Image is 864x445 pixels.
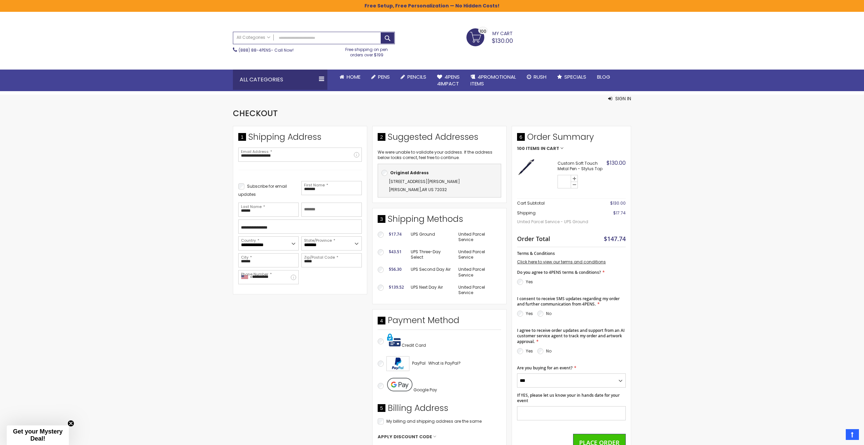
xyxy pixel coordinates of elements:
[521,70,552,84] a: Rush
[233,70,327,90] div: All Categories
[378,213,501,228] div: Shipping Methods
[552,70,592,84] a: Specials
[546,311,551,316] label: No
[480,28,486,34] span: 100
[389,266,402,272] span: $56.30
[517,365,572,371] span: Are you buying for an event?
[389,284,404,290] span: $139.52
[455,281,501,299] td: United Parcel Service
[239,47,271,53] a: (888) 88-4PENS
[239,270,254,284] div: United States: +1
[564,73,586,80] span: Specials
[347,73,360,80] span: Home
[455,263,501,281] td: United Parcel Service
[435,187,447,192] span: 72032
[390,170,429,176] b: Original Address
[610,200,626,206] span: $130.00
[387,378,412,391] img: Pay with Google Pay
[389,179,460,184] span: [STREET_ADDRESS][PERSON_NAME]
[517,269,601,275] span: Do you agree to 4PENS terms & conditions?
[597,73,610,80] span: Blog
[592,70,616,84] a: Blog
[378,434,432,440] span: Apply Discount Code
[386,418,482,424] span: My billing and shipping address are the same
[534,73,546,80] span: Rush
[558,161,605,172] strong: Custom Soft Touch Metal Pen - Stylus Top
[608,95,631,102] button: Sign In
[517,251,555,256] span: Terms & Conditions
[239,47,294,53] span: - Call Now!
[389,249,402,255] span: $43.51
[517,259,606,265] a: Click here to view our terms and conditions
[546,348,551,354] label: No
[517,328,625,344] span: I agree to receive order updates and support from an AI customer service agent to track my order ...
[387,333,401,347] img: Pay with credit card
[517,296,620,307] span: I consent to receive SMS updates regarding my order and further communication from 4PENS.
[378,150,501,160] p: We were unable to validate your address. If the address below looks correct, feel free to continue.
[526,146,559,151] span: Items in Cart
[378,131,501,146] div: Suggested Addresses
[407,73,426,80] span: Pencils
[526,348,533,354] label: Yes
[67,420,74,427] button: Close teaser
[517,210,536,216] span: Shipping
[238,131,362,146] div: Shipping Address
[455,228,501,246] td: United Parcel Service
[526,279,533,285] label: Yes
[492,36,513,45] span: $130.00
[389,231,402,237] span: $17.74
[233,108,278,119] span: Checkout
[432,70,465,91] a: 4Pens4impact
[517,392,620,403] span: If YES, please let us know your in hands date for your event
[517,234,550,243] strong: Order Total
[237,35,270,40] span: All Categories
[339,44,395,58] div: Free shipping on pen orders over $199
[422,187,427,192] span: AR
[389,187,421,192] span: [PERSON_NAME]
[413,387,437,393] span: Google Pay
[428,360,461,366] span: What is PayPal?
[606,159,626,167] span: $130.00
[615,95,631,102] span: Sign In
[455,246,501,263] td: United Parcel Service
[395,70,432,84] a: Pencils
[238,183,287,197] span: Subscribe for email updates
[386,356,409,371] img: Acceptance Mark
[613,210,626,216] span: $17.74
[517,216,592,228] span: United Parcel Service - UPS Ground
[517,146,525,151] span: 100
[465,70,521,91] a: 4PROMOTIONALITEMS
[517,158,536,176] img: Custom Soft Touch Stylus Pen-Blue
[412,360,426,366] span: PayPal
[378,402,501,417] div: Billing Address
[466,28,513,45] a: $130.00 100
[470,73,516,87] span: 4PROMOTIONAL ITEMS
[366,70,395,84] a: Pens
[517,131,626,146] span: Order Summary
[233,32,274,43] a: All Categories
[407,281,455,299] td: UPS Next Day Air
[846,429,859,440] a: Top
[13,428,62,442] span: Get your Mystery Deal!
[378,73,390,80] span: Pens
[378,315,501,330] div: Payment Method
[517,199,592,208] th: Cart Subtotal
[407,246,455,263] td: UPS Three-Day Select
[604,235,626,243] span: $147.74
[407,228,455,246] td: UPS Ground
[428,187,434,192] span: US
[407,263,455,281] td: UPS Second Day Air
[437,73,460,87] span: 4Pens 4impact
[526,311,533,316] label: Yes
[7,425,69,445] div: Get your Mystery Deal!Close teaser
[381,178,497,194] div: ,
[334,70,366,84] a: Home
[402,342,426,348] span: Credit Card
[428,359,461,367] a: What is PayPal?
